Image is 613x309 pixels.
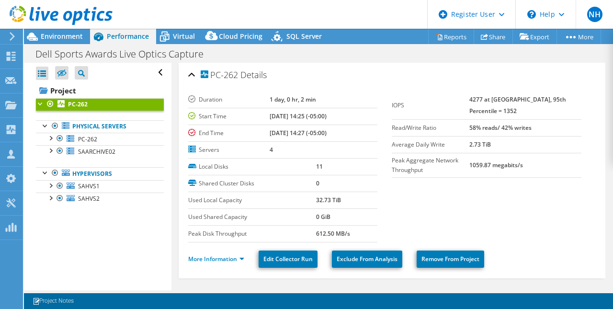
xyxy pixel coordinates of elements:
[26,295,80,307] a: Project Notes
[392,156,469,175] label: Peak Aggregate Network Throughput
[527,10,536,19] svg: \n
[36,145,164,158] a: SAARCHIVE02
[316,213,330,221] b: 0 GiB
[36,167,164,180] a: Hypervisors
[36,180,164,193] a: SAHVS1
[392,140,469,149] label: Average Daily Write
[107,32,149,41] span: Performance
[188,195,316,205] label: Used Local Capacity
[36,98,164,111] a: PC-262
[469,95,566,115] b: 4277 at [GEOGRAPHIC_DATA], 95th Percentile = 1352
[31,49,218,59] h1: Dell Sports Awards Live Optics Capture
[188,179,316,188] label: Shared Cluster Disks
[316,196,341,204] b: 32.73 TiB
[36,193,164,205] a: SAHVS2
[188,112,270,121] label: Start Time
[417,251,484,268] a: Remove From Project
[512,29,557,44] a: Export
[188,145,270,155] label: Servers
[316,179,319,187] b: 0
[78,195,100,203] span: SAHVS2
[259,251,318,268] a: Edit Collector Run
[188,95,270,104] label: Duration
[469,161,523,169] b: 1059.87 megabits/s
[188,229,316,239] label: Peak Disk Throughput
[316,229,350,238] b: 612.50 MB/s
[201,70,238,80] span: PC-262
[270,146,273,154] b: 4
[41,32,83,41] span: Environment
[286,32,322,41] span: SQL Server
[188,212,316,222] label: Used Shared Capacity
[332,251,402,268] a: Exclude From Analysis
[78,148,115,156] span: SAARCHIVE02
[469,140,491,149] b: 2.73 TiB
[392,123,469,133] label: Read/Write Ratio
[78,135,97,143] span: PC-262
[36,133,164,145] a: PC-262
[587,7,602,22] span: NH
[188,162,316,172] label: Local Disks
[556,29,601,44] a: More
[188,255,244,263] a: More Information
[474,29,513,44] a: Share
[469,124,532,132] b: 58% reads/ 42% writes
[428,29,474,44] a: Reports
[78,182,100,190] span: SAHVS1
[240,69,267,80] span: Details
[188,128,270,138] label: End Time
[270,112,327,120] b: [DATE] 14:25 (-05:00)
[36,120,164,133] a: Physical Servers
[392,101,469,110] label: IOPS
[36,83,164,98] a: Project
[173,32,195,41] span: Virtual
[316,162,323,171] b: 11
[270,129,327,137] b: [DATE] 14:27 (-05:00)
[68,100,88,108] b: PC-262
[219,32,262,41] span: Cloud Pricing
[270,95,316,103] b: 1 day, 0 hr, 2 min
